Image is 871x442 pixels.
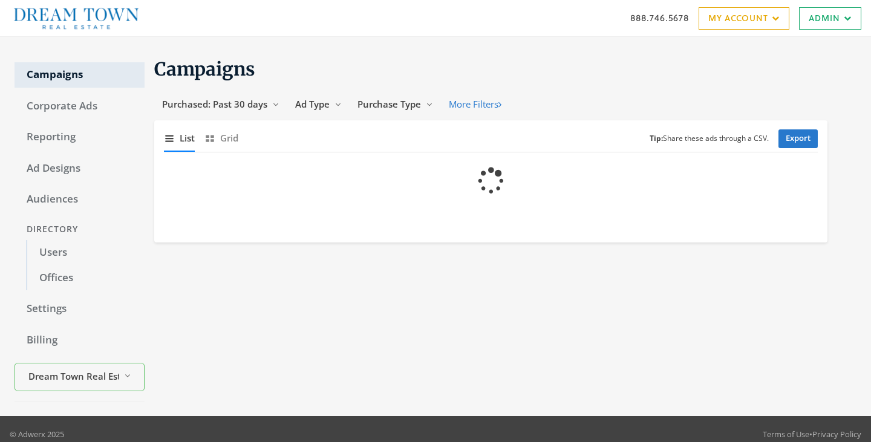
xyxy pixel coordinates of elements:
span: Campaigns [154,57,255,80]
span: List [180,131,195,145]
a: Audiences [15,187,145,212]
button: Ad Type [287,93,350,115]
a: Export [778,129,818,148]
a: Corporate Ads [15,94,145,119]
a: My Account [699,7,789,30]
button: List [164,125,195,151]
a: Billing [15,328,145,353]
a: Admin [799,7,861,30]
button: Purchased: Past 30 days [154,93,287,115]
button: More Filters [441,93,509,115]
span: Purchase Type [357,98,421,110]
a: Privacy Policy [812,429,861,440]
div: • [763,428,861,440]
button: Purchase Type [350,93,441,115]
a: Campaigns [15,62,145,88]
img: Adwerx [10,4,143,33]
span: Dream Town Real Estate [28,369,119,383]
a: Offices [27,265,145,291]
button: Dream Town Real Estate [15,363,145,391]
span: Ad Type [295,98,330,110]
b: Tip: [650,133,663,143]
a: Ad Designs [15,156,145,181]
div: Directory [15,218,145,241]
a: Reporting [15,125,145,150]
span: Purchased: Past 30 days [162,98,267,110]
a: 888.746.5678 [630,11,689,24]
small: Share these ads through a CSV. [650,133,769,145]
a: Users [27,240,145,265]
span: Grid [220,131,238,145]
a: Terms of Use [763,429,809,440]
p: © Adwerx 2025 [10,428,64,440]
button: Grid [204,125,238,151]
a: Settings [15,296,145,322]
